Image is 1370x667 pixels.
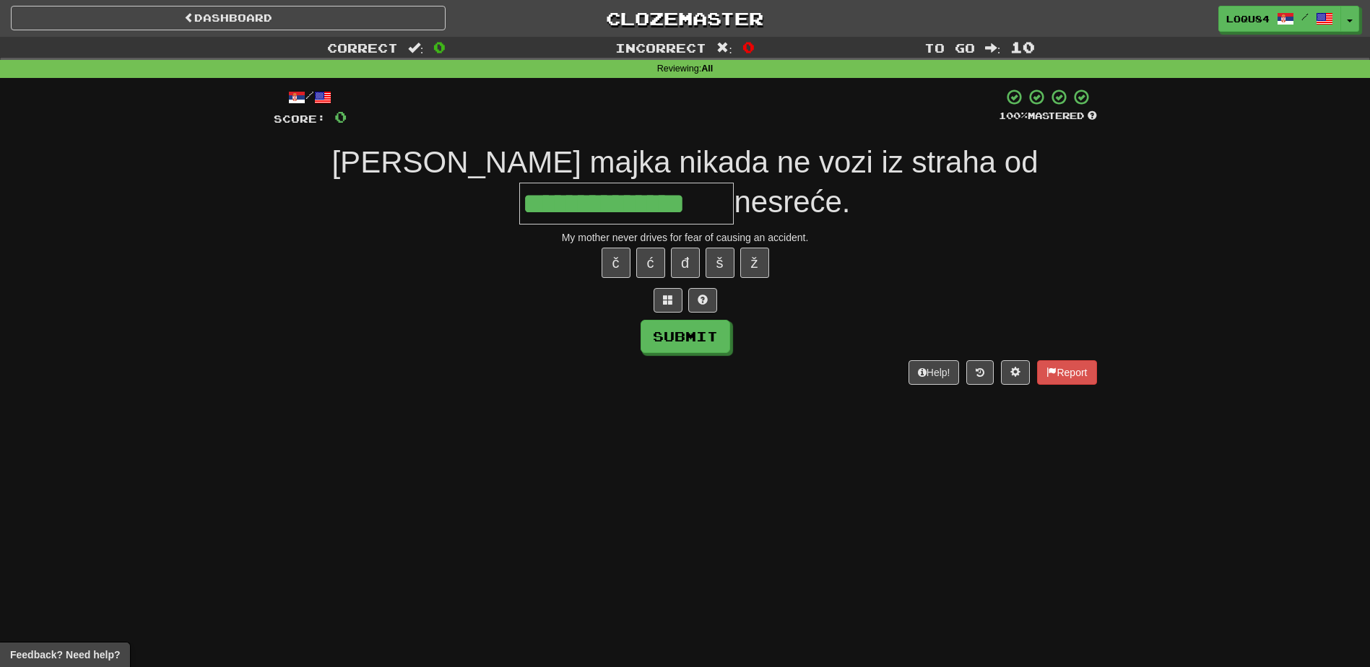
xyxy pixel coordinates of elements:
[274,88,347,106] div: /
[716,42,732,54] span: :
[334,108,347,126] span: 0
[985,42,1001,54] span: :
[467,6,902,31] a: Clozemaster
[734,185,850,219] span: nesreće.
[331,145,1038,179] span: [PERSON_NAME] majka nikada ne vozi iz straha od
[1010,38,1035,56] span: 10
[671,248,700,278] button: đ
[924,40,975,55] span: To go
[11,6,446,30] a: Dashboard
[740,248,769,278] button: ž
[688,288,717,313] button: Single letter hint - you only get 1 per sentence and score half the points! alt+h
[327,40,398,55] span: Correct
[966,360,994,385] button: Round history (alt+y)
[1301,12,1309,22] span: /
[701,64,713,74] strong: All
[999,110,1097,123] div: Mastered
[909,360,960,385] button: Help!
[274,230,1097,245] div: My mother never drives for fear of causing an accident.
[408,42,424,54] span: :
[1218,6,1341,32] a: loqu84 /
[706,248,734,278] button: š
[615,40,706,55] span: Incorrect
[742,38,755,56] span: 0
[1037,360,1096,385] button: Report
[602,248,630,278] button: č
[1226,12,1270,25] span: loqu84
[641,320,730,353] button: Submit
[433,38,446,56] span: 0
[274,113,326,125] span: Score:
[999,110,1028,121] span: 100 %
[636,248,665,278] button: ć
[654,288,682,313] button: Switch sentence to multiple choice alt+p
[10,648,120,662] span: Open feedback widget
